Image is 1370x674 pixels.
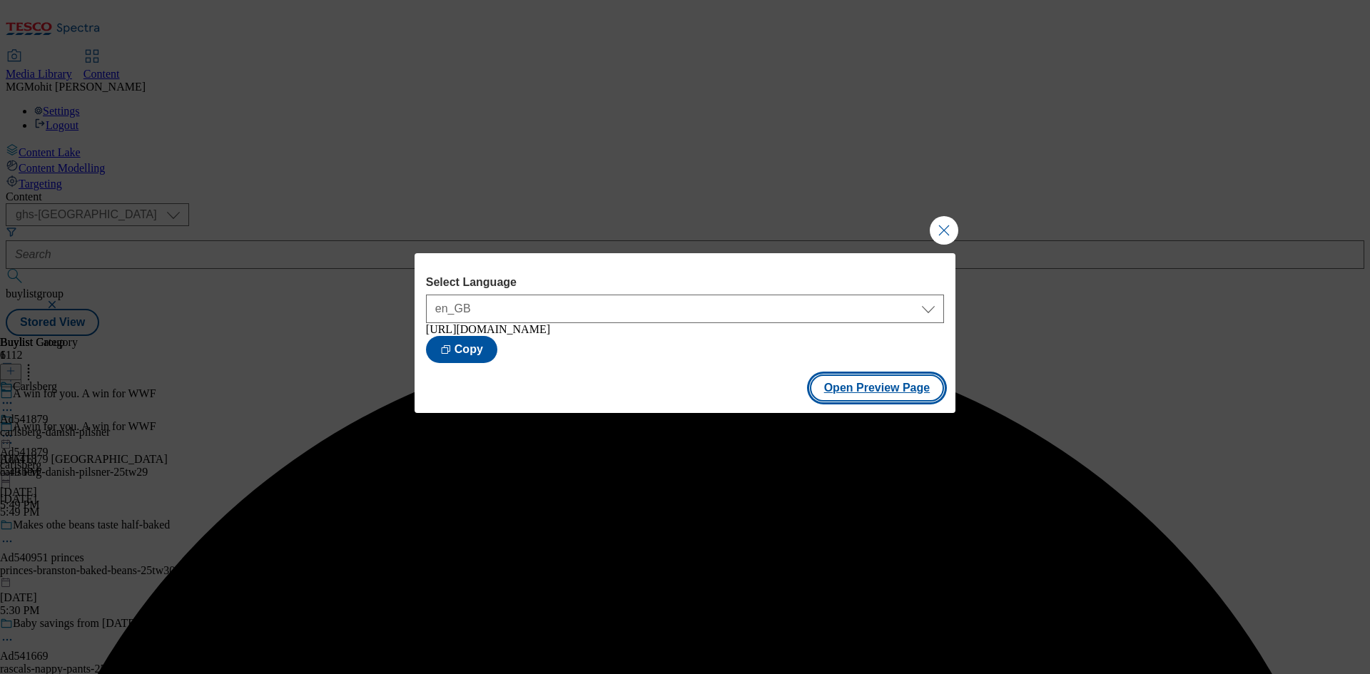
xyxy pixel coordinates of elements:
[415,253,955,413] div: Modal
[930,216,958,245] button: Close Modal
[426,276,944,289] label: Select Language
[810,374,945,402] button: Open Preview Page
[426,323,944,336] div: [URL][DOMAIN_NAME]
[426,336,497,363] button: Copy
